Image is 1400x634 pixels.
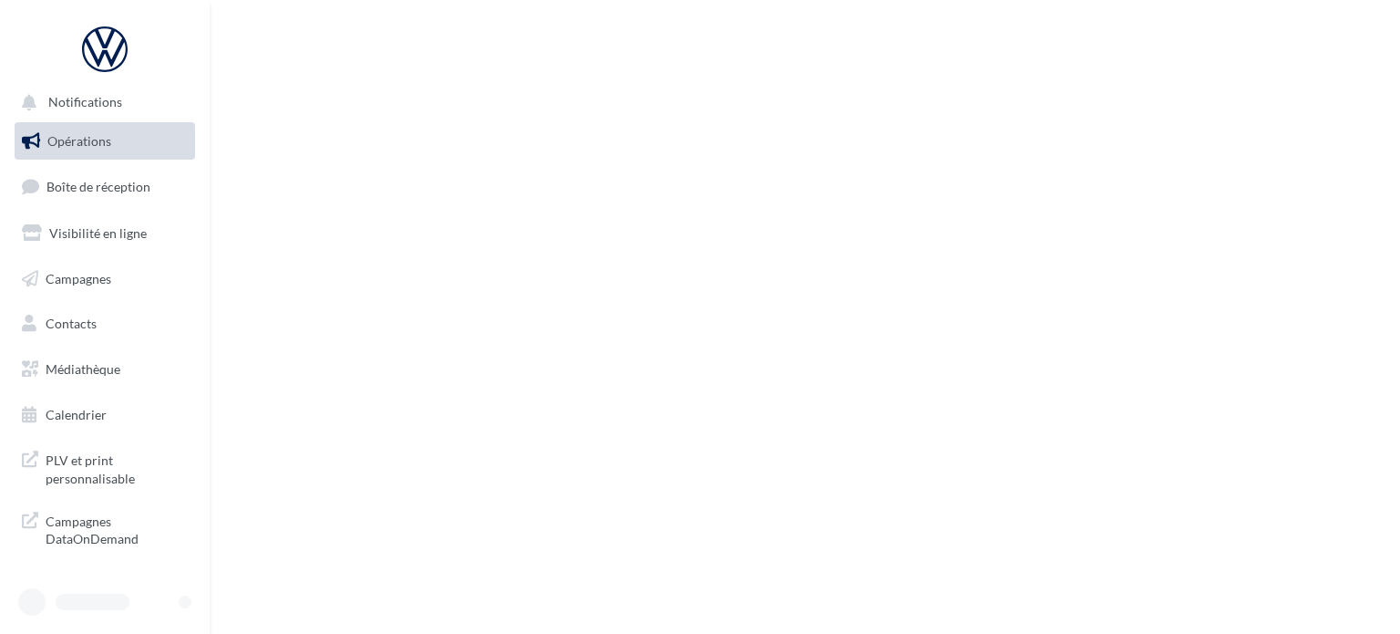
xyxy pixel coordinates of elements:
a: Visibilité en ligne [11,214,199,253]
span: Calendrier [46,407,107,422]
a: Opérations [11,122,199,161]
span: Campagnes [46,270,111,286]
a: Campagnes [11,260,199,298]
a: Médiathèque [11,350,199,389]
span: Notifications [48,95,122,110]
span: Contacts [46,316,97,331]
a: PLV et print personnalisable [11,441,199,494]
a: Calendrier [11,396,199,434]
span: Visibilité en ligne [49,225,147,241]
a: Contacts [11,305,199,343]
span: Campagnes DataOnDemand [46,509,188,548]
span: Médiathèque [46,361,120,377]
a: Boîte de réception [11,167,199,206]
span: Opérations [47,133,111,149]
span: PLV et print personnalisable [46,448,188,487]
span: Boîte de réception [46,179,150,194]
a: Campagnes DataOnDemand [11,502,199,556]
